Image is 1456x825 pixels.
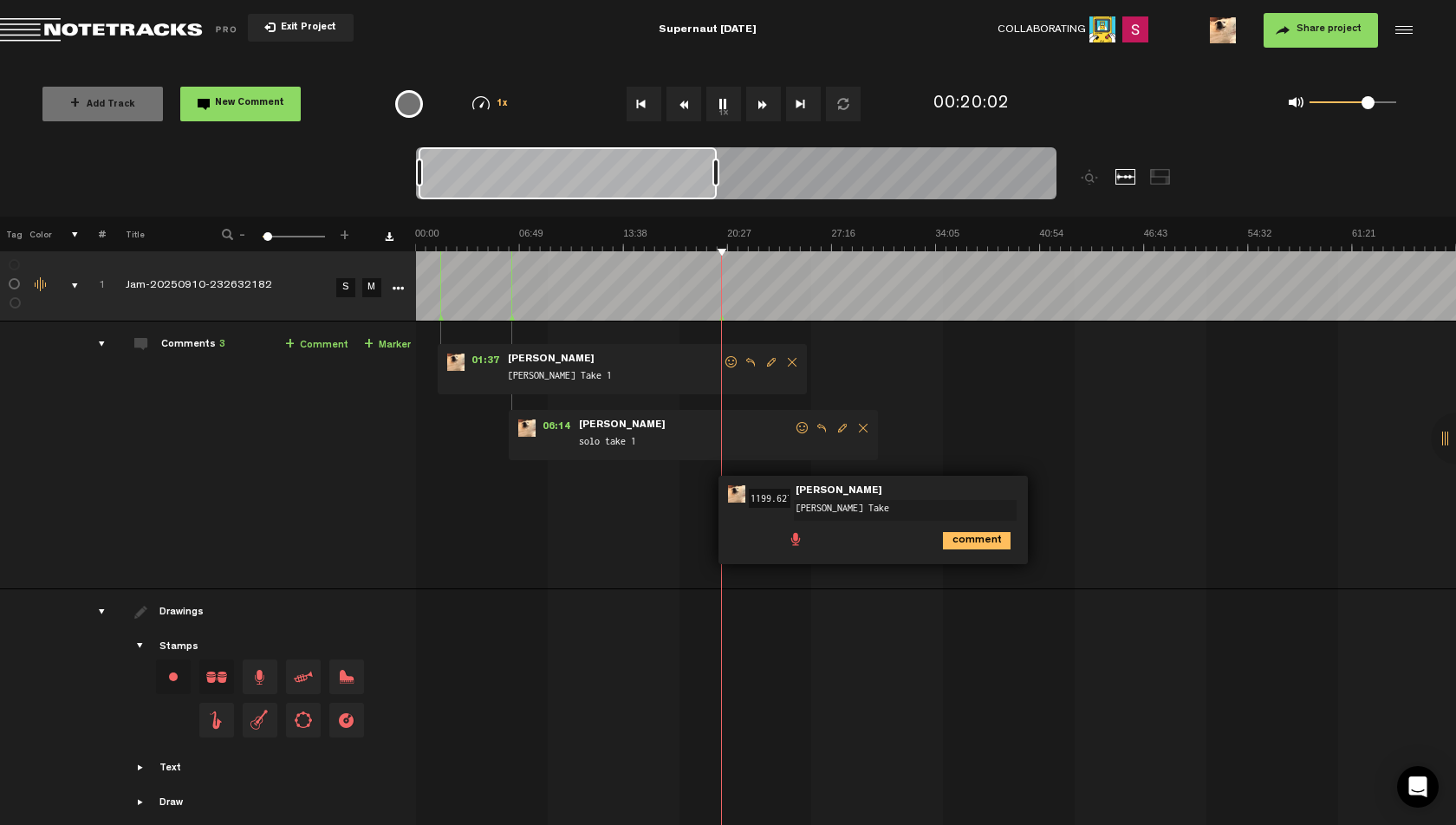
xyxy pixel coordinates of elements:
button: Go to beginning [627,87,661,121]
span: Edit comment [761,356,782,368]
span: Add Track [70,101,135,110]
div: Stamps [159,640,198,655]
div: Open Intercom Messenger [1397,766,1439,808]
img: ACg8ocL5gwKw5pd07maQ2lhPOff6WT8m3IvDddvTE_9JOcBkgrnxFAKk=s96-c [1210,17,1236,43]
th: Color [26,217,52,251]
button: New Comment [180,87,301,121]
td: Click to change the order number 1 [79,251,106,322]
span: + [338,227,352,237]
button: 1x [706,87,741,121]
div: Click to edit the title [126,278,351,296]
th: Title [106,217,198,251]
span: Drag and drop a stamp [243,659,277,694]
span: 01:37 [465,354,506,371]
span: Drag and drop a stamp [286,659,321,694]
div: Collaborating [998,16,1155,43]
button: Fast Forward [746,87,781,121]
span: Exit Project [276,23,336,33]
span: Drag and drop a stamp [243,703,277,737]
span: comment [943,532,957,546]
a: Download comments [385,232,393,241]
span: 06:14 [536,419,577,437]
button: Share project [1264,13,1378,48]
span: New Comment [215,99,284,108]
span: [PERSON_NAME] Take 1 [506,367,723,387]
div: {{ tooltip_message }} [395,90,423,118]
td: comments [79,322,106,589]
span: Drag and drop a stamp [329,659,364,694]
div: Text [159,762,181,776]
div: Change stamp color.To change the color of an existing stamp, select the stamp on the right and th... [156,659,191,694]
img: ACg8ocL5gwKw5pd07maQ2lhPOff6WT8m3IvDddvTE_9JOcBkgrnxFAKk=s96-c [728,485,745,503]
div: 1x [445,96,535,111]
button: Go to end [786,87,821,121]
span: + [285,338,295,352]
span: Showcase stamps [134,640,148,653]
span: Reply to comment [740,356,761,368]
span: + [70,97,80,111]
div: Drawings [159,606,207,620]
div: Click to change the order number [81,278,108,295]
a: Comment [285,335,348,355]
a: S [336,278,355,297]
button: Rewind [666,87,701,121]
th: # [79,217,106,251]
td: comments, stamps & drawings [52,251,79,322]
div: Change the color of the waveform [29,277,55,293]
span: Share project [1297,24,1362,35]
div: Draw [159,796,183,811]
button: Exit Project [248,14,354,42]
a: Marker [364,335,411,355]
img: ACg8ocJAb0TdUjAQCGDpaq8GdX5So0bc8qDBDljAwLuhVOfq31AqBBWK=s96-c [1089,16,1115,42]
div: Comments [161,338,225,353]
span: [PERSON_NAME] [577,419,667,432]
img: speedometer.svg [472,96,490,110]
span: + [364,338,374,352]
button: Loop [826,87,861,121]
a: More [389,279,406,295]
img: ACg8ocKVEwFPSesH02ewtfngz2fGMP7GWhe_56zcumKuySUX2cd_4A=s96-c [1122,16,1148,42]
span: [PERSON_NAME] [794,485,884,497]
button: +Add Track [42,87,163,121]
div: comments [81,335,108,353]
a: M [362,278,381,297]
span: [PERSON_NAME] [506,354,596,366]
span: Showcase draw menu [134,796,148,809]
td: Change the color of the waveform [26,251,52,322]
span: solo take 1 [577,433,794,452]
td: Click to edit the title Jam-20250910-232632182 [106,251,331,322]
span: Drag and drop a stamp [199,703,234,737]
div: comments, stamps & drawings [55,277,81,295]
span: 1x [497,100,509,109]
span: Delete comment [782,356,803,368]
img: ACg8ocL5gwKw5pd07maQ2lhPOff6WT8m3IvDddvTE_9JOcBkgrnxFAKk=s96-c [447,354,465,371]
i: comment [943,532,1011,549]
span: Drag and drop a stamp [329,703,364,737]
span: Showcase text [134,761,148,775]
span: - [236,227,250,237]
span: Reply to comment [811,422,832,434]
span: Drag and drop a stamp [199,659,234,694]
div: 00:20:02 [933,92,1010,117]
div: drawings [81,603,108,620]
span: 3 [219,340,225,350]
span: Edit comment [832,422,853,434]
span: Drag and drop a stamp [286,703,321,737]
span: Delete comment [853,422,874,434]
img: ACg8ocL5gwKw5pd07maQ2lhPOff6WT8m3IvDddvTE_9JOcBkgrnxFAKk=s96-c [518,419,536,437]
